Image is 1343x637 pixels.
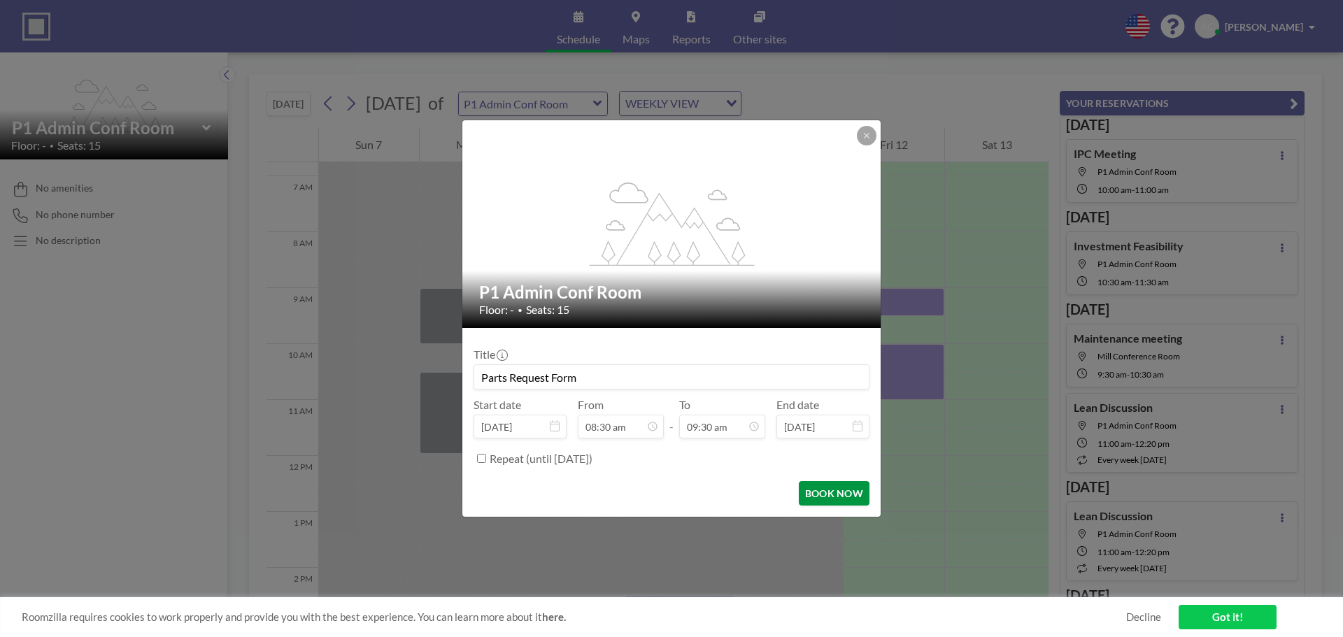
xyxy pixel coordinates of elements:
[474,348,506,362] label: Title
[669,403,674,434] span: -
[518,305,523,315] span: •
[542,610,566,623] a: here.
[799,481,869,506] button: BOOK NOW
[679,398,690,412] label: To
[22,610,1126,624] span: Roomzilla requires cookies to work properly and provide you with the best experience. You can lea...
[474,398,521,412] label: Start date
[490,452,592,466] label: Repeat (until [DATE])
[479,282,865,303] h2: P1 Admin Conf Room
[479,303,514,317] span: Floor: -
[474,365,869,389] input: Alicia's reservation
[776,398,819,412] label: End date
[590,181,755,265] g: flex-grow: 1.2;
[526,303,569,317] span: Seats: 15
[1126,610,1161,624] a: Decline
[578,398,604,412] label: From
[1179,605,1277,629] a: Got it!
